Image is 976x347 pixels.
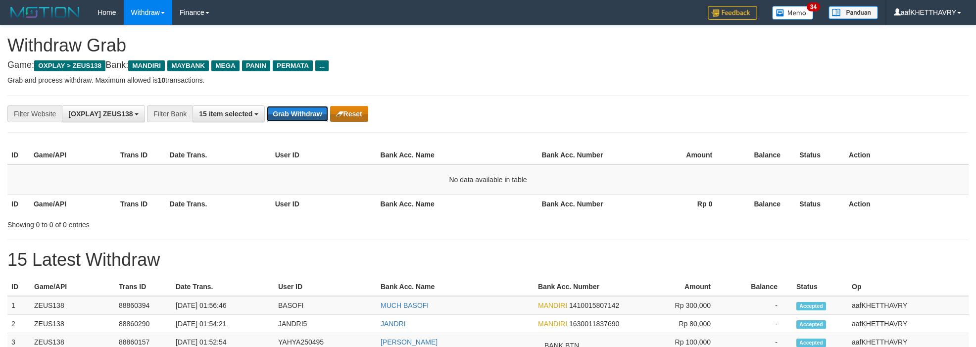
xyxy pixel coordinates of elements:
[242,60,270,71] span: PANIN
[624,195,727,213] th: Rp 0
[7,315,30,333] td: 2
[726,315,792,333] td: -
[792,278,848,296] th: Status
[625,278,726,296] th: Amount
[796,339,826,347] span: Accepted
[538,301,567,309] span: MANDIRI
[795,146,845,164] th: Status
[772,6,814,20] img: Button%20Memo.svg
[273,60,313,71] span: PERMATA
[267,106,328,122] button: Grab Withdraw
[726,278,792,296] th: Balance
[845,195,969,213] th: Action
[534,278,625,296] th: Bank Acc. Number
[569,320,619,328] span: Copy 1630011837690 to clipboard
[7,75,969,85] p: Grab and process withdraw. Maximum allowed is transactions.
[271,146,377,164] th: User ID
[116,146,166,164] th: Trans ID
[7,296,30,315] td: 1
[115,315,172,333] td: 88860290
[381,301,429,309] a: MUCH BASOFI
[796,302,826,310] span: Accepted
[193,105,265,122] button: 15 item selected
[845,146,969,164] th: Action
[726,296,792,315] td: -
[315,60,329,71] span: ...
[7,105,62,122] div: Filter Website
[7,216,399,230] div: Showing 0 to 0 of 0 entries
[166,195,271,213] th: Date Trans.
[211,60,240,71] span: MEGA
[157,76,165,84] strong: 10
[377,278,534,296] th: Bank Acc. Name
[62,105,145,122] button: [OXPLAY] ZEUS138
[274,296,377,315] td: BASOFI
[30,315,115,333] td: ZEUS138
[377,195,538,213] th: Bank Acc. Name
[708,6,757,20] img: Feedback.jpg
[381,320,406,328] a: JANDRI
[7,250,969,270] h1: 15 Latest Withdraw
[30,195,116,213] th: Game/API
[7,164,969,195] td: No data available in table
[271,195,377,213] th: User ID
[7,278,30,296] th: ID
[172,315,274,333] td: [DATE] 01:54:21
[624,146,727,164] th: Amount
[796,320,826,329] span: Accepted
[147,105,193,122] div: Filter Bank
[625,296,726,315] td: Rp 300,000
[166,146,271,164] th: Date Trans.
[7,60,969,70] h4: Game: Bank:
[625,315,726,333] td: Rp 80,000
[30,146,116,164] th: Game/API
[807,2,820,11] span: 34
[274,278,377,296] th: User ID
[848,278,969,296] th: Op
[274,315,377,333] td: JANDRI5
[7,36,969,55] h1: Withdraw Grab
[537,195,624,213] th: Bank Acc. Number
[727,146,795,164] th: Balance
[172,296,274,315] td: [DATE] 01:56:46
[829,6,878,19] img: panduan.png
[7,146,30,164] th: ID
[7,5,83,20] img: MOTION_logo.png
[34,60,105,71] span: OXPLAY > ZEUS138
[199,110,252,118] span: 15 item selected
[569,301,619,309] span: Copy 1410015807142 to clipboard
[116,195,166,213] th: Trans ID
[128,60,165,71] span: MANDIRI
[727,195,795,213] th: Balance
[330,106,368,122] button: Reset
[30,278,115,296] th: Game/API
[795,195,845,213] th: Status
[167,60,209,71] span: MAYBANK
[537,146,624,164] th: Bank Acc. Number
[172,278,274,296] th: Date Trans.
[848,296,969,315] td: aafKHETTHAVRY
[68,110,133,118] span: [OXPLAY] ZEUS138
[848,315,969,333] td: aafKHETTHAVRY
[377,146,538,164] th: Bank Acc. Name
[30,296,115,315] td: ZEUS138
[115,296,172,315] td: 88860394
[538,320,567,328] span: MANDIRI
[381,338,438,346] a: [PERSON_NAME]
[7,195,30,213] th: ID
[115,278,172,296] th: Trans ID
